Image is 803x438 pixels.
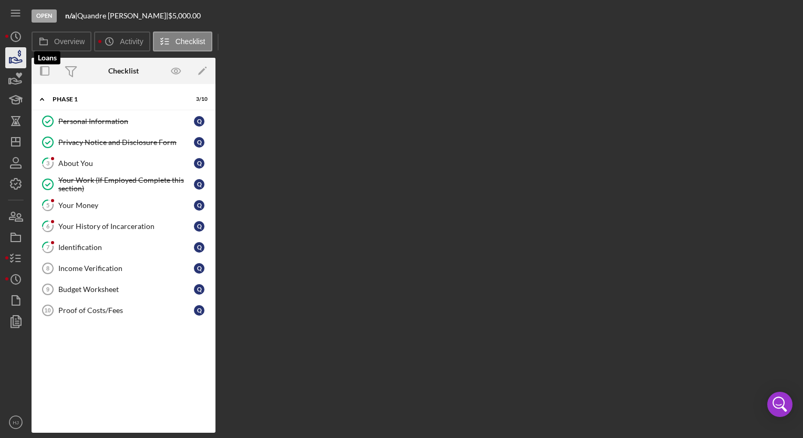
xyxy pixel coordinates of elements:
[37,300,210,321] a: 10Proof of Costs/FeesQ
[58,201,194,210] div: Your Money
[37,195,210,216] a: 5Your MoneyQ
[194,116,204,127] div: Q
[37,237,210,258] a: 7IdentificationQ
[58,285,194,294] div: Budget Worksheet
[32,9,57,23] div: Open
[58,222,194,231] div: Your History of Incarceration
[194,221,204,232] div: Q
[37,279,210,300] a: 9Budget WorksheetQ
[153,32,212,51] button: Checklist
[120,37,143,46] label: Activity
[37,216,210,237] a: 6Your History of IncarcerationQ
[46,223,50,230] tspan: 6
[189,96,208,102] div: 3 / 10
[194,179,204,190] div: Q
[194,242,204,253] div: Q
[44,307,50,314] tspan: 10
[767,392,792,417] div: Open Intercom Messenger
[37,174,210,195] a: Your Work (If Employed Complete this section)Q
[194,284,204,295] div: Q
[58,306,194,315] div: Proof of Costs/Fees
[46,244,50,251] tspan: 7
[46,202,49,208] tspan: 5
[194,305,204,316] div: Q
[58,138,194,147] div: Privacy Notice and Disclosure Form
[37,111,210,132] a: Personal InformationQ
[194,137,204,148] div: Q
[194,200,204,211] div: Q
[37,132,210,153] a: Privacy Notice and Disclosure FormQ
[13,420,19,425] text: HJ
[168,12,204,20] div: $5,000.00
[58,117,194,126] div: Personal Information
[58,243,194,252] div: Identification
[54,37,85,46] label: Overview
[46,265,49,272] tspan: 8
[94,32,150,51] button: Activity
[194,158,204,169] div: Q
[46,286,49,293] tspan: 9
[176,37,205,46] label: Checklist
[65,12,77,20] div: |
[194,263,204,274] div: Q
[46,160,49,166] tspan: 3
[53,96,181,102] div: Phase 1
[37,153,210,174] a: 3About YouQ
[58,264,194,273] div: Income Verification
[77,12,168,20] div: Quandre [PERSON_NAME] |
[5,412,26,433] button: HJ
[37,258,210,279] a: 8Income VerificationQ
[108,67,139,75] div: Checklist
[58,159,194,168] div: About You
[65,11,75,20] b: n/a
[58,176,194,193] div: Your Work (If Employed Complete this section)
[32,32,91,51] button: Overview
